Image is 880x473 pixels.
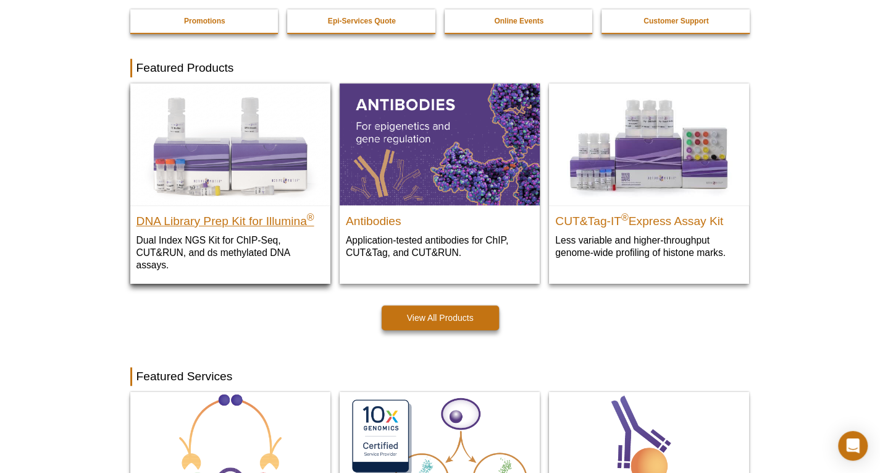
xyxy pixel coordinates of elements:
sup: ® [621,211,629,222]
sup: ® [307,211,314,222]
a: DNA Library Prep Kit for Illumina DNA Library Prep Kit for Illumina® Dual Index NGS Kit for ChIP-... [130,83,330,283]
a: Promotions [130,9,280,33]
div: Open Intercom Messenger [838,431,868,461]
strong: Promotions [184,17,225,25]
h2: CUT&Tag-IT Express Assay Kit [555,209,743,228]
h2: Antibodies [346,209,534,228]
p: Dual Index NGS Kit for ChIP-Seq, CUT&RUN, and ds methylated DNA assays. [136,234,324,271]
p: Application-tested antibodies for ChIP, CUT&Tag, and CUT&RUN. [346,234,534,259]
a: All Antibodies Antibodies Application-tested antibodies for ChIP, CUT&Tag, and CUT&RUN. [340,83,540,271]
a: Customer Support [601,9,751,33]
h2: Featured Services [130,367,750,386]
img: DNA Library Prep Kit for Illumina [130,83,330,205]
h2: DNA Library Prep Kit for Illumina [136,209,324,228]
a: Online Events [445,9,594,33]
a: Epi-Services Quote [287,9,437,33]
strong: Epi-Services Quote [328,17,396,25]
h2: Featured Products [130,59,750,77]
a: View All Products [382,305,499,330]
strong: Online Events [494,17,543,25]
strong: Customer Support [643,17,708,25]
p: Less variable and higher-throughput genome-wide profiling of histone marks​. [555,234,743,259]
a: CUT&Tag-IT® Express Assay Kit CUT&Tag-IT®Express Assay Kit Less variable and higher-throughput ge... [549,83,749,271]
img: CUT&Tag-IT® Express Assay Kit [549,83,749,205]
img: All Antibodies [340,83,540,205]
